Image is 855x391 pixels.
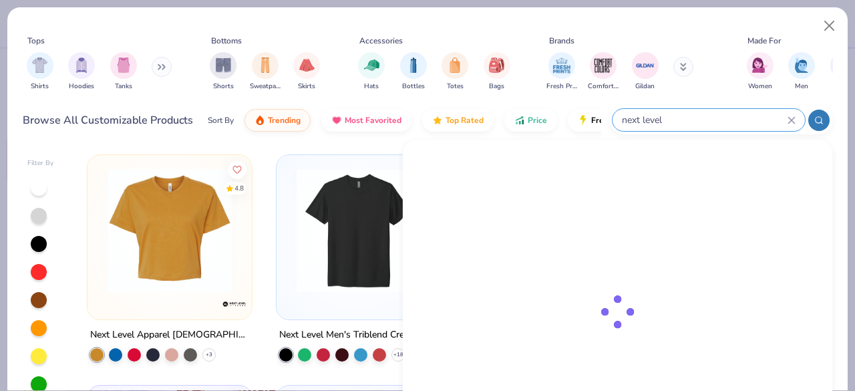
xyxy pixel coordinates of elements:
button: filter button [110,52,137,92]
img: Shirts Image [32,57,47,73]
button: filter button [400,52,427,92]
div: filter for Hoodies [68,52,95,92]
div: Made For [747,35,781,47]
div: filter for Totes [442,52,468,92]
img: Bags Image [489,57,504,73]
div: Next Level Men's Triblend Crew [279,327,412,344]
button: filter button [546,52,577,92]
img: trending.gif [254,115,265,126]
div: filter for Sweatpants [250,52,281,92]
button: filter button [484,52,510,92]
img: Skirts Image [299,57,315,73]
button: filter button [442,52,468,92]
button: filter button [210,52,236,92]
div: Filter By [27,158,54,168]
button: filter button [358,52,385,92]
span: Bottles [402,82,425,92]
span: Top Rated [446,115,484,126]
span: Comfort Colors [588,82,619,92]
button: filter button [68,52,95,92]
button: filter button [588,52,619,92]
div: filter for Gildan [632,52,659,92]
div: Bottoms [211,35,242,47]
img: Bottles Image [406,57,421,73]
span: Most Favorited [345,115,401,126]
span: Shorts [213,82,234,92]
img: flash.gif [578,115,588,126]
span: Women [748,82,772,92]
div: filter for Shorts [210,52,236,92]
div: filter for Men [788,52,815,92]
img: Women Image [752,57,767,73]
img: ac85d554-9c5a-4192-9f6b-9a1c8cda542c [101,168,238,293]
img: af9b5bcf-dba5-4e65-85d9-e5a022bce63f [238,168,375,293]
button: Price [504,109,557,132]
div: Brands [549,35,574,47]
div: filter for Comfort Colors [588,52,619,92]
button: Like [228,160,246,178]
span: Hats [364,82,379,92]
img: Men Image [794,57,809,73]
button: filter button [747,52,774,92]
img: Sweatpants Image [258,57,273,73]
img: Shorts Image [216,57,231,73]
img: 746a98ff-6f09-4af7-aa58-8d5d89e0f5e5 [290,168,427,293]
div: filter for Bottles [400,52,427,92]
img: most_fav.gif [331,115,342,126]
div: filter for Fresh Prints [546,52,577,92]
div: filter for Skirts [293,52,320,92]
div: Next Level Apparel [DEMOGRAPHIC_DATA]' Ideal Crop T-Shirt [90,327,249,344]
span: Hoodies [69,82,94,92]
div: filter for Hats [358,52,385,92]
div: filter for Bags [484,52,510,92]
button: Top Rated [422,109,494,132]
span: Fresh Prints Flash [591,115,660,126]
span: Bags [489,82,504,92]
div: filter for Women [747,52,774,92]
input: Try "T-Shirt" [621,112,788,128]
div: Tops [27,35,45,47]
div: Sort By [208,114,234,126]
img: Totes Image [448,57,462,73]
img: TopRated.gif [432,115,443,126]
div: filter for Tanks [110,52,137,92]
span: Fresh Prints [546,82,577,92]
span: Tanks [115,82,132,92]
img: Next Level Apparel logo [220,291,247,317]
span: Price [528,115,547,126]
span: + 3 [206,351,212,359]
div: filter for Shirts [27,52,53,92]
span: Sweatpants [250,82,281,92]
img: Fresh Prints Image [552,55,572,76]
button: Fresh Prints Flash [568,109,722,132]
div: Browse All Customizable Products [23,112,193,128]
span: + 18 [393,351,403,359]
img: Hoodies Image [74,57,89,73]
button: Close [817,13,842,39]
button: filter button [250,52,281,92]
span: Shirts [31,82,49,92]
button: filter button [632,52,659,92]
button: Most Favorited [321,109,411,132]
span: Trending [268,115,301,126]
span: Men [795,82,808,92]
img: Gildan Image [635,55,655,76]
button: filter button [788,52,815,92]
div: Accessories [359,35,403,47]
span: Skirts [298,82,315,92]
button: filter button [293,52,320,92]
img: Hats Image [364,57,379,73]
img: Comfort Colors Image [593,55,613,76]
span: Gildan [635,82,655,92]
img: Tanks Image [116,57,131,73]
div: 4.8 [234,183,244,193]
button: Trending [244,109,311,132]
button: filter button [27,52,53,92]
span: Totes [447,82,464,92]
